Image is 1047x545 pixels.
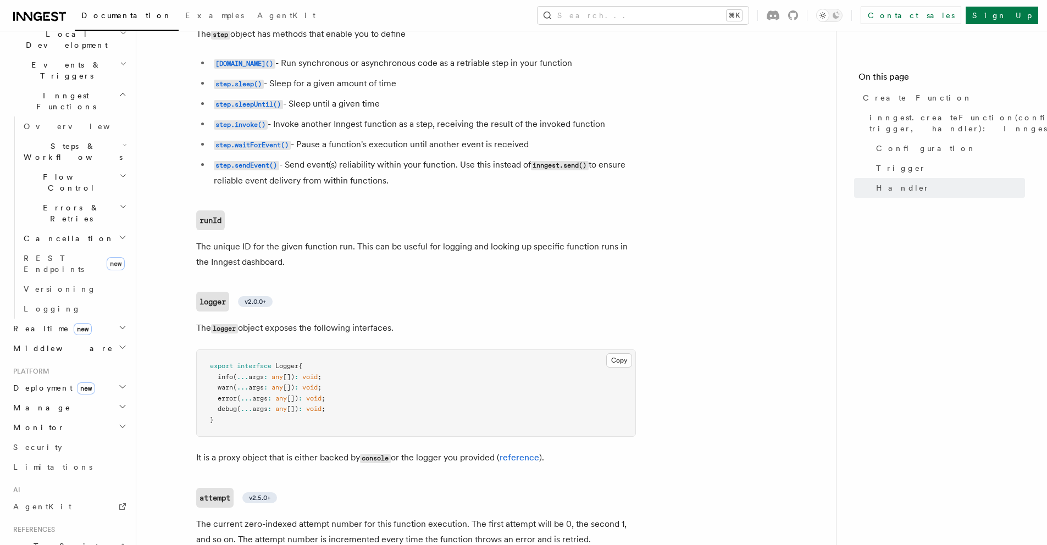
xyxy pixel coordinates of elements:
span: Create Function [863,92,972,103]
span: Versioning [24,285,96,293]
button: Events & Triggers [9,55,129,86]
span: ; [318,383,322,391]
a: AgentKit [251,3,322,30]
button: Monitor [9,418,129,437]
a: step.waitForEvent() [214,139,291,149]
code: step.waitForEvent() [214,141,291,150]
a: Contact sales [861,7,961,24]
code: step.invoke() [214,120,268,130]
span: Deployment [9,382,95,393]
span: []) [287,394,298,402]
span: warn [218,383,233,391]
span: []) [287,405,298,413]
span: any [272,383,283,391]
a: attempt v2.5.0+ [196,488,277,508]
span: Logger [275,362,298,370]
span: Examples [185,11,244,20]
span: new [74,323,92,335]
a: Examples [179,3,251,30]
a: [DOMAIN_NAME]() [214,58,275,68]
button: Local Development [9,24,129,55]
span: : [268,394,272,402]
code: logger [211,324,238,333]
span: ... [237,373,248,381]
kbd: ⌘K [727,10,742,21]
span: ; [322,394,325,402]
button: Middleware [9,338,129,358]
span: any [272,373,283,381]
code: [DOMAIN_NAME]() [214,59,275,69]
a: step.sleep() [214,78,264,88]
button: Cancellation [19,229,129,248]
span: Overview [24,122,137,131]
a: inngest.createFunction(configuration, trigger, handler): InngestFunction [865,108,1025,138]
span: args [248,383,264,391]
span: ... [241,405,252,413]
a: step.sleepUntil() [214,98,283,109]
p: The unique ID for the given function run. This can be useful for logging and looking up specific ... [196,239,636,270]
span: ; [322,405,325,413]
code: runId [196,210,225,230]
button: Deploymentnew [9,378,129,398]
button: Toggle dark mode [816,9,843,22]
p: The object has methods that enable you to define [196,26,636,42]
span: void [302,383,318,391]
span: v2.5.0+ [249,493,270,502]
span: Logging [24,304,81,313]
span: any [275,405,287,413]
code: attempt [196,488,234,508]
div: Inngest Functions [9,116,129,319]
a: REST Endpointsnew [19,248,129,279]
span: : [264,383,268,391]
code: step.sendEvent() [214,161,279,170]
span: Manage [9,402,71,413]
span: Security [13,443,62,452]
button: Copy [606,353,632,368]
a: Versioning [19,279,129,299]
span: info [218,373,233,381]
h4: On this page [858,70,1025,88]
span: args [248,373,264,381]
p: It is a proxy object that is either backed by or the logger you provided ( ). [196,450,636,466]
span: AgentKit [257,11,315,20]
span: AI [9,486,20,494]
a: Logging [19,299,129,319]
code: console [360,454,391,463]
button: Flow Control [19,167,129,198]
span: interface [237,362,272,370]
a: reference [500,452,539,463]
span: ; [318,373,322,381]
span: Documentation [81,11,172,20]
span: args [252,394,268,402]
li: - Invoke another Inngest function as a step, receiving the result of the invoked function [210,116,636,132]
a: step.invoke() [214,119,268,129]
span: Local Development [9,29,120,51]
span: REST Endpoints [24,254,84,274]
span: Configuration [876,143,976,154]
li: - Pause a function's execution until another event is received [210,137,636,153]
span: Limitations [13,463,92,471]
span: debug [218,405,237,413]
span: Cancellation [19,233,114,244]
code: step.sleepUntil() [214,100,283,109]
a: step.sendEvent() [214,159,279,170]
span: Inngest Functions [9,90,119,112]
button: Inngest Functions [9,86,129,116]
span: Flow Control [19,171,119,193]
span: : [298,405,302,413]
span: error [218,394,237,402]
a: Configuration [872,138,1025,158]
button: Manage [9,398,129,418]
span: void [302,373,318,381]
button: Errors & Retries [19,198,129,229]
a: AgentKit [9,497,129,516]
span: } [210,416,214,424]
span: ... [241,394,252,402]
span: : [298,394,302,402]
span: Monitor [9,422,65,433]
span: Steps & Workflows [19,141,123,163]
a: Create Function [858,88,1025,108]
span: []) [283,373,295,381]
span: args [252,405,268,413]
span: new [107,257,125,270]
